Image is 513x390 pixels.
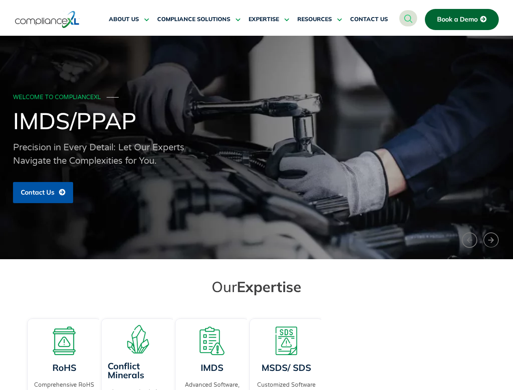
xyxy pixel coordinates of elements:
div: WELCOME TO COMPLIANCEXL [13,94,498,101]
span: Expertise [237,277,301,296]
h2: Our [29,277,484,296]
span: ─── [107,94,119,101]
a: RoHS [52,362,76,373]
span: Contact Us [21,189,54,196]
span: Book a Demo [437,16,478,23]
a: Conflict Minerals [108,360,144,381]
span: EXPERTISE [249,16,279,23]
a: navsearch-button [399,10,417,26]
a: CONTACT US [350,10,388,29]
a: IMDS [201,362,223,373]
h1: IMDS/PPAP [13,107,500,134]
img: A warning board with SDS displaying [272,327,301,355]
a: Contact Us [13,182,73,203]
span: CONTACT US [350,16,388,23]
span: Precision in Every Detail: Let Our Experts Navigate the Complexities for You. [13,142,184,166]
img: A list board with a warning [198,327,226,355]
a: EXPERTISE [249,10,289,29]
a: RESOURCES [297,10,342,29]
span: RESOURCES [297,16,332,23]
img: A representation of minerals [124,325,152,353]
img: A board with a warning sign [50,327,78,355]
a: ABOUT US [109,10,149,29]
a: MSDS/ SDS [262,362,311,373]
a: COMPLIANCE SOLUTIONS [157,10,240,29]
span: ABOUT US [109,16,139,23]
img: logo-one.svg [15,10,80,29]
span: COMPLIANCE SOLUTIONS [157,16,230,23]
a: Book a Demo [425,9,499,30]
